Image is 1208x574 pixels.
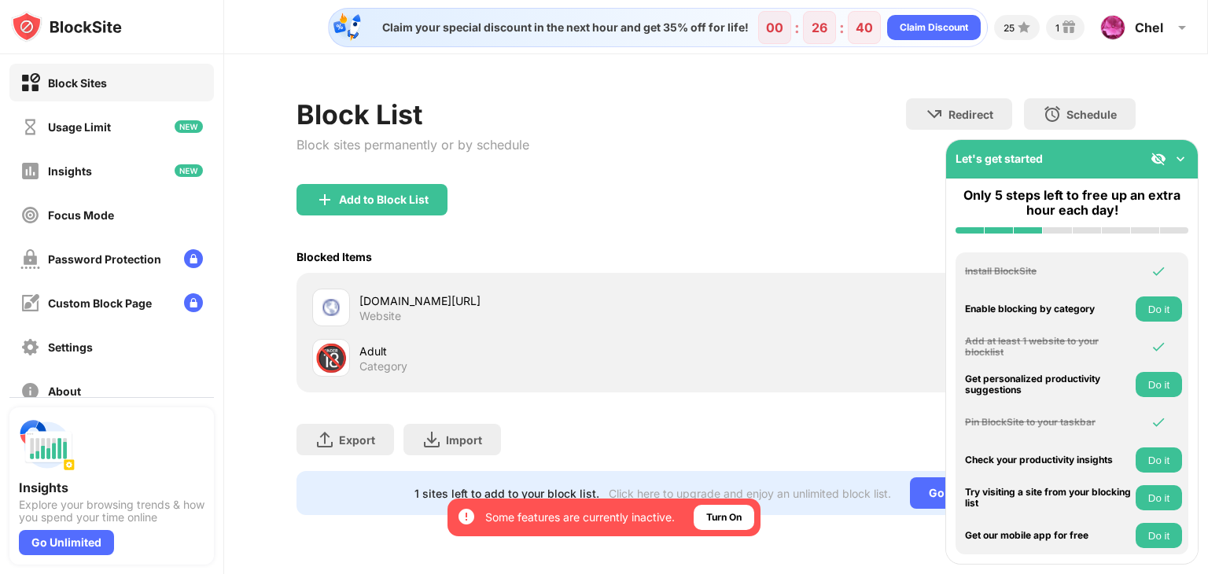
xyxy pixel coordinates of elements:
[20,381,40,401] img: about-off.svg
[1015,18,1033,37] img: points-small.svg
[836,15,848,40] div: :
[965,304,1132,315] div: Enable blocking by category
[1151,151,1166,167] img: eye-not-visible.svg
[965,530,1132,541] div: Get our mobile app for free
[1135,20,1163,35] div: Chel
[315,342,348,374] div: 🔞
[900,20,968,35] div: Claim Discount
[20,249,40,269] img: password-protection-off.svg
[48,120,111,134] div: Usage Limit
[1136,372,1182,397] button: Do it
[1136,296,1182,322] button: Do it
[1151,263,1166,279] img: omni-check.svg
[956,188,1188,218] div: Only 5 steps left to free up an extra hour each day!
[19,417,75,473] img: push-insights.svg
[20,73,40,93] img: block-on.svg
[184,293,203,312] img: lock-menu.svg
[48,252,161,266] div: Password Protection
[812,20,827,35] div: 26
[359,309,401,323] div: Website
[965,373,1132,396] div: Get personalized productivity suggestions
[910,477,1018,509] div: Go Unlimited
[48,208,114,222] div: Focus Mode
[1136,447,1182,473] button: Do it
[359,293,716,309] div: [DOMAIN_NAME][URL]
[457,507,476,526] img: error-circle-white.svg
[965,454,1132,465] div: Check your productivity insights
[296,137,529,153] div: Block sites permanently or by schedule
[48,385,81,398] div: About
[19,480,204,495] div: Insights
[1151,414,1166,430] img: omni-check.svg
[332,12,363,43] img: specialOfferDiscount.svg
[1059,18,1078,37] img: reward-small.svg
[1136,523,1182,548] button: Do it
[184,249,203,268] img: lock-menu.svg
[1173,151,1188,167] img: omni-setup-toggle.svg
[791,15,803,40] div: :
[609,487,891,500] div: Click here to upgrade and enjoy an unlimited block list.
[1100,15,1125,40] img: ACg8ocJGLjB3zCMGjuJIFXC_ab88SE8-d-wsAMXUyF-YvXasEtCwbI0mpA=s96-c
[948,108,993,121] div: Redirect
[20,293,40,313] img: customize-block-page-off.svg
[296,250,372,263] div: Blocked Items
[446,433,482,447] div: Import
[359,359,407,373] div: Category
[965,487,1132,510] div: Try visiting a site from your blocking list
[20,337,40,357] img: settings-off.svg
[965,266,1132,277] div: Install BlockSite
[414,487,599,500] div: 1 sites left to add to your block list.
[48,76,107,90] div: Block Sites
[20,205,40,225] img: focus-off.svg
[339,433,375,447] div: Export
[175,120,203,133] img: new-icon.svg
[20,161,40,181] img: insights-off.svg
[1151,339,1166,355] img: omni-check.svg
[373,20,749,35] div: Claim your special discount in the next hour and get 35% off for life!
[856,20,873,35] div: 40
[20,117,40,137] img: time-usage-off.svg
[1055,22,1059,34] div: 1
[19,530,114,555] div: Go Unlimited
[19,499,204,524] div: Explore your browsing trends & how you spend your time online
[48,164,92,178] div: Insights
[322,298,341,317] img: favicons
[766,20,783,35] div: 00
[485,510,675,525] div: Some features are currently inactive.
[1066,108,1117,121] div: Schedule
[1004,22,1015,34] div: 25
[359,343,716,359] div: Adult
[48,296,152,310] div: Custom Block Page
[956,152,1043,165] div: Let's get started
[965,336,1132,359] div: Add at least 1 website to your blocklist
[296,98,529,131] div: Block List
[11,11,122,42] img: logo-blocksite.svg
[339,193,429,206] div: Add to Block List
[48,340,93,354] div: Settings
[706,510,742,525] div: Turn On
[175,164,203,177] img: new-icon.svg
[965,417,1132,428] div: Pin BlockSite to your taskbar
[1136,485,1182,510] button: Do it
